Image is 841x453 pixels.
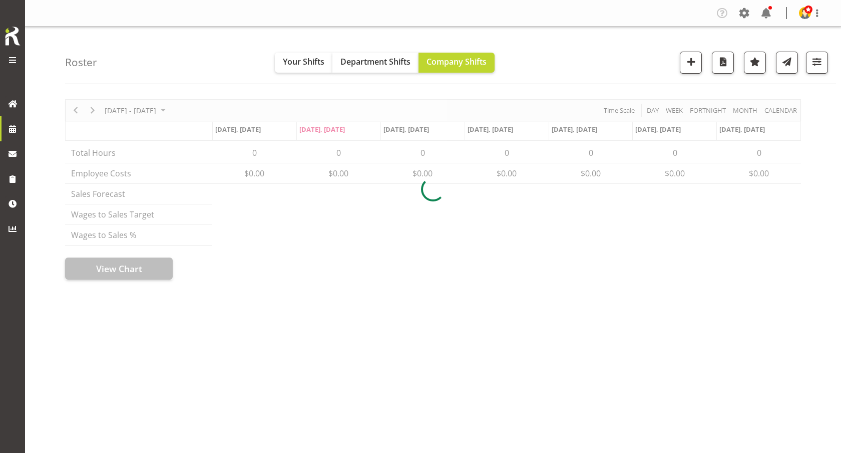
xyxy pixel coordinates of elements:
span: Department Shifts [340,56,410,67]
button: Add a new shift [680,52,702,74]
img: admin-rosteritf9cbda91fdf824d97c9d6345b1f660ea.png [799,7,811,19]
button: Send a list of all shifts for the selected filtered period to all rostered employees. [776,52,798,74]
span: Company Shifts [427,56,487,67]
button: Department Shifts [332,53,418,73]
button: Filter Shifts [806,52,828,74]
span: Your Shifts [283,56,324,67]
h4: Roster [65,57,97,68]
button: Highlight an important date within the roster. [744,52,766,74]
button: Download a PDF of the roster according to the set date range. [712,52,734,74]
button: Your Shifts [275,53,332,73]
img: Rosterit icon logo [3,25,23,47]
button: Company Shifts [418,53,495,73]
